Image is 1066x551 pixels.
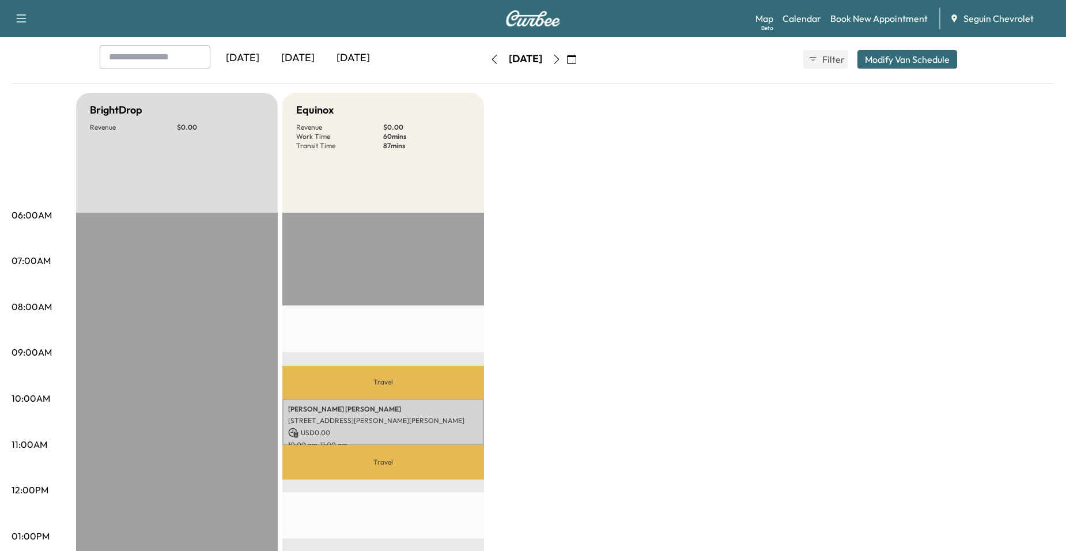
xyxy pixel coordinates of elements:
[270,45,326,71] div: [DATE]
[822,52,843,66] span: Filter
[296,123,383,132] p: Revenue
[12,483,48,497] p: 12:00PM
[288,428,478,438] p: USD 0.00
[12,300,52,314] p: 08:00AM
[296,102,334,118] h5: Equinox
[296,132,383,141] p: Work Time
[505,10,561,27] img: Curbee Logo
[383,141,470,150] p: 87 mins
[383,132,470,141] p: 60 mins
[803,50,848,69] button: Filter
[12,437,47,451] p: 11:00AM
[12,345,52,359] p: 09:00AM
[215,45,270,71] div: [DATE]
[383,123,470,132] p: $ 0.00
[783,12,821,25] a: Calendar
[509,52,542,66] div: [DATE]
[830,12,928,25] a: Book New Appointment
[90,123,177,132] p: Revenue
[282,445,484,479] p: Travel
[326,45,381,71] div: [DATE]
[755,12,773,25] a: MapBeta
[761,24,773,32] div: Beta
[12,529,50,543] p: 01:00PM
[90,102,142,118] h5: BrightDrop
[288,416,478,425] p: [STREET_ADDRESS][PERSON_NAME][PERSON_NAME]
[288,440,478,450] p: 10:00 am - 11:00 am
[12,391,50,405] p: 10:00AM
[177,123,264,132] p: $ 0.00
[963,12,1034,25] span: Seguin Chevrolet
[282,366,484,399] p: Travel
[296,141,383,150] p: Transit Time
[288,405,478,414] p: [PERSON_NAME] [PERSON_NAME]
[12,254,51,267] p: 07:00AM
[12,208,52,222] p: 06:00AM
[857,50,957,69] button: Modify Van Schedule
